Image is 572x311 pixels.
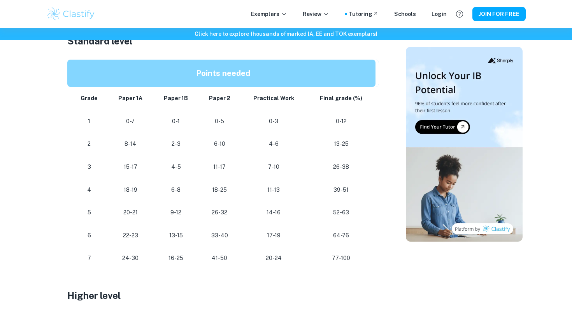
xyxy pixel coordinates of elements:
[313,207,369,218] p: 52-63
[81,95,98,101] strong: Grade
[205,139,234,149] p: 6-10
[77,139,102,149] p: 2
[164,95,188,101] strong: Paper 1B
[160,207,193,218] p: 9-12
[77,253,102,263] p: 7
[313,116,369,127] p: 0-12
[247,162,300,172] p: 7-10
[77,207,102,218] p: 5
[205,185,234,195] p: 18-25
[432,10,447,18] a: Login
[247,139,300,149] p: 4-6
[46,6,96,22] img: Clastify logo
[160,139,193,149] p: 2-3
[313,253,369,263] p: 77-100
[114,162,147,172] p: 15-17
[453,7,466,21] button: Help and Feedback
[114,116,147,127] p: 0-7
[209,95,230,101] strong: Paper 2
[349,10,379,18] a: Tutoring
[114,185,147,195] p: 18-19
[313,230,369,241] p: 64-76
[253,95,294,101] strong: Practical Work
[247,116,300,127] p: 0-3
[251,10,287,18] p: Exemplars
[160,116,193,127] p: 0-1
[205,116,234,127] p: 0-5
[472,7,526,21] button: JOIN FOR FREE
[114,139,147,149] p: 8-14
[196,69,250,78] strong: Points needed
[160,253,193,263] p: 16-25
[247,185,300,195] p: 11-13
[313,185,369,195] p: 39-51
[205,207,234,218] p: 26-32
[114,230,147,241] p: 22-23
[160,230,193,241] p: 13-15
[205,253,234,263] p: 41-50
[77,162,102,172] p: 3
[247,253,300,263] p: 20-24
[205,162,234,172] p: 11-17
[406,47,523,242] img: Thumbnail
[303,10,329,18] p: Review
[77,185,102,195] p: 4
[160,185,193,195] p: 6-8
[394,10,416,18] a: Schools
[205,230,234,241] p: 33-40
[247,230,300,241] p: 17-19
[67,35,132,46] span: Standard level
[77,116,102,127] p: 1
[77,230,102,241] p: 6
[313,139,369,149] p: 13-25
[67,288,379,302] h3: Higher level
[320,95,362,101] strong: Final grade (%)
[114,253,147,263] p: 24-30
[118,95,142,101] strong: Paper 1A
[160,162,193,172] p: 4-5
[247,207,300,218] p: 14-16
[2,30,570,38] h6: Click here to explore thousands of marked IA, EE and TOK exemplars !
[313,162,369,172] p: 26-38
[114,207,147,218] p: 20-21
